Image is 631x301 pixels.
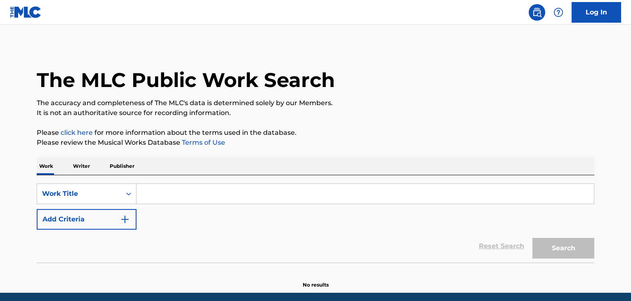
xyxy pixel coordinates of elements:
p: Writer [71,158,92,175]
h1: The MLC Public Work Search [37,68,335,92]
p: Work [37,158,56,175]
button: Add Criteria [37,209,137,230]
p: The accuracy and completeness of The MLC's data is determined solely by our Members. [37,98,594,108]
img: search [532,7,542,17]
img: 9d2ae6d4665cec9f34b9.svg [120,214,130,224]
a: Log In [572,2,621,23]
p: No results [303,271,329,289]
p: Please for more information about the terms used in the database. [37,128,594,138]
img: help [553,7,563,17]
form: Search Form [37,183,594,263]
div: Help [550,4,567,21]
img: MLC Logo [10,6,42,18]
a: click here [61,129,93,136]
iframe: Chat Widget [590,261,631,301]
p: Publisher [107,158,137,175]
p: It is not an authoritative source for recording information. [37,108,594,118]
p: Please review the Musical Works Database [37,138,594,148]
a: Public Search [529,4,545,21]
div: Work Title [42,189,116,199]
a: Terms of Use [180,139,225,146]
